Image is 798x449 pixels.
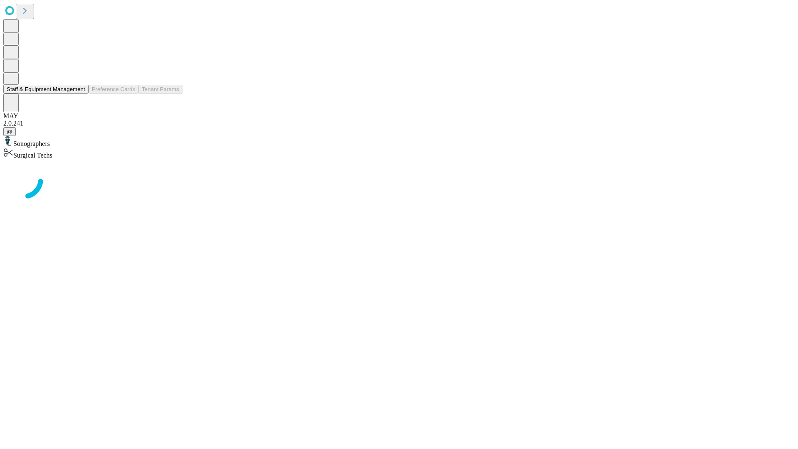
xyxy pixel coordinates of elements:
[3,120,795,127] div: 2.0.241
[3,112,795,120] div: MAY
[3,85,89,94] button: Staff & Equipment Management
[3,148,795,159] div: Surgical Techs
[3,136,795,148] div: Sonographers
[3,127,16,136] button: @
[89,85,138,94] button: Preference Cards
[7,128,12,135] span: @
[138,85,182,94] button: Tenant Params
